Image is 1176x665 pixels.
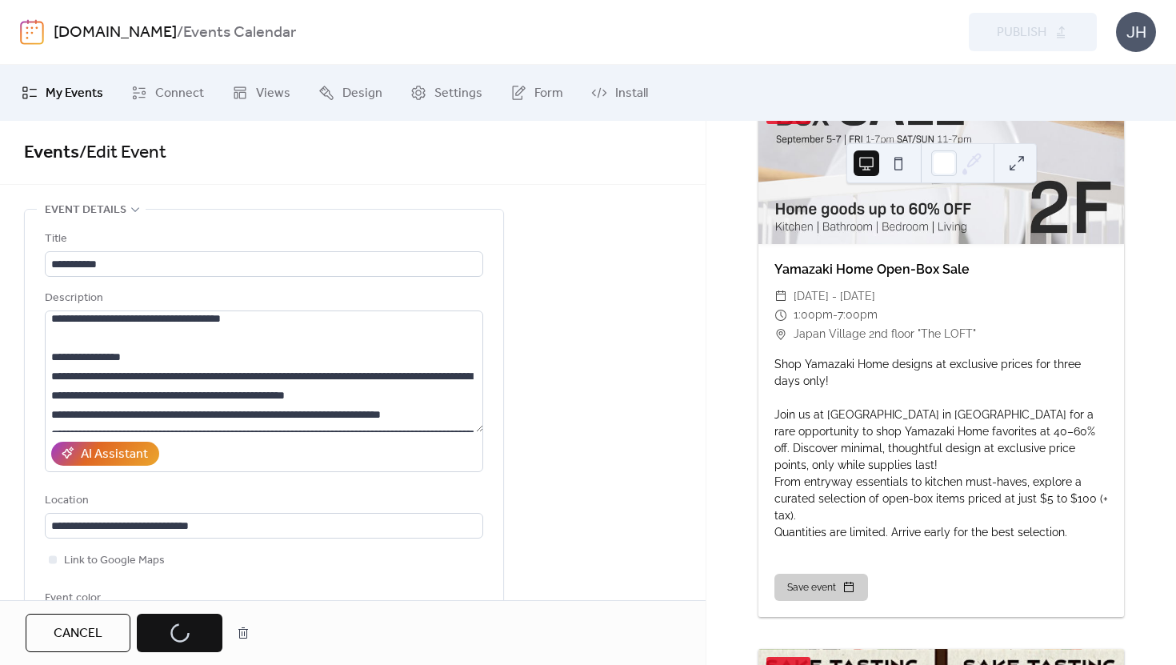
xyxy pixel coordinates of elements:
[774,306,787,325] div: ​
[155,84,204,103] span: Connect
[774,287,787,306] div: ​
[579,71,660,114] a: Install
[398,71,494,114] a: Settings
[758,260,1124,279] div: Yamazaki Home Open-Box Sale
[45,201,126,220] span: Event details
[119,71,216,114] a: Connect
[794,325,976,344] span: Japan Village 2nd floor "The LOFT"
[177,18,183,48] b: /
[46,84,103,103] span: My Events
[183,18,296,48] b: Events Calendar
[833,306,838,325] span: -
[220,71,302,114] a: Views
[434,84,482,103] span: Settings
[54,624,102,643] span: Cancel
[794,287,875,306] span: [DATE] - [DATE]
[45,289,480,308] div: Description
[306,71,394,114] a: Design
[79,135,166,170] span: / Edit Event
[534,84,563,103] span: Form
[45,491,480,511] div: Location
[794,306,833,325] span: 1:00pm
[758,356,1124,541] div: Shop Yamazaki Home designs at exclusive prices for three days only! Join us at [GEOGRAPHIC_DATA] ...
[45,230,480,249] div: Title
[774,325,787,344] div: ​
[615,84,648,103] span: Install
[81,445,148,464] div: AI Assistant
[54,18,177,48] a: [DOMAIN_NAME]
[10,71,115,114] a: My Events
[45,589,173,608] div: Event color
[20,19,44,45] img: logo
[774,574,868,601] button: Save event
[838,306,878,325] span: 7:00pm
[342,84,382,103] span: Design
[498,71,575,114] a: Form
[24,135,79,170] a: Events
[1116,12,1156,52] div: JH
[26,614,130,652] button: Cancel
[256,84,290,103] span: Views
[64,551,165,571] span: Link to Google Maps
[51,442,159,466] button: AI Assistant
